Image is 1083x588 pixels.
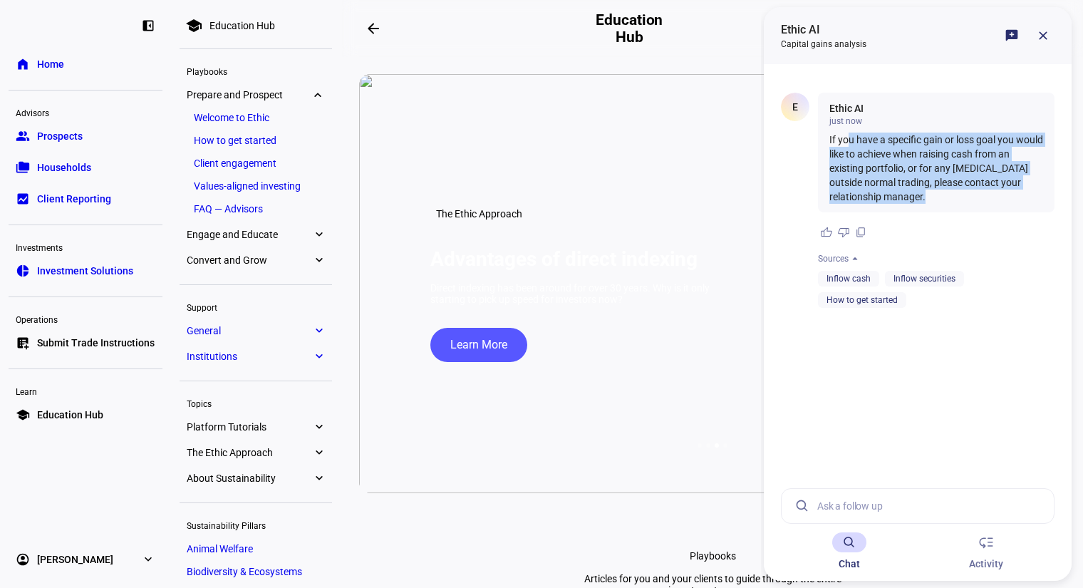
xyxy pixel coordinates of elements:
span: Convert and Grow [187,254,312,266]
eth-mat-symbol: folder_copy [16,160,30,175]
eth-mat-symbol: expand_more [312,88,325,102]
div: Ethic AI [829,101,1043,115]
span: Education Hub [37,408,103,422]
eth-mat-symbol: expand_more [312,471,325,485]
eth-mat-symbol: left_panel_close [141,19,155,33]
md-primary-tab: Chat [781,523,918,580]
span: E [792,101,798,113]
span: Biodiversity & Ecosystems [187,566,302,577]
div: Playbooks [690,550,736,562]
div: Support [180,296,332,316]
span: About Sustainability [187,473,312,484]
span: Investment Solutions [37,264,133,278]
div: Direct indexing has been around for over 30 years. Why is it only starting to pick up speed for i... [430,282,737,305]
eth-mat-symbol: account_circle [16,552,30,567]
div: Learn [9,381,162,401]
span: arrow_drop_up [849,252,861,265]
h2: Education Hub [595,11,664,46]
eth-mat-symbol: expand_more [141,552,155,567]
span: The Ethic Approach [187,447,312,458]
span: [PERSON_NAME] [37,552,113,567]
eth-mat-symbol: expand_more [312,324,325,338]
span: Platform Tutorials [187,421,312,433]
span: General [187,325,312,336]
a: Inflow cash [826,274,871,284]
div: Education Hub [209,20,275,31]
eth-mat-symbol: expand_more [312,253,325,267]
h1: Advantages of direct indexing [430,247,698,271]
eth-mat-symbol: group [16,129,30,143]
a: Animal Welfare [180,539,332,559]
eth-mat-symbol: list_alt_add [16,336,30,350]
button: Learn More [430,328,527,362]
eth-mat-symbol: home [16,57,30,71]
a: Values-aligned investing [187,176,325,196]
span: Engage and Educate [187,229,312,240]
mat-icon: arrow_backwards [365,20,382,37]
mat-icon: school [185,17,202,34]
eth-mat-symbol: expand_more [312,445,325,460]
span: Institutions [187,351,312,362]
md-primary-tab: Activity [918,523,1054,580]
a: Inflow securities [893,274,955,284]
div: Operations [9,309,162,329]
span: Client Reporting [37,192,111,206]
eth-mat-symbol: school [16,408,30,422]
a: groupProspects [9,122,162,150]
div: Playbooks [180,61,332,81]
div: Advisors [9,102,162,122]
a: Institutionsexpand_more [180,346,332,366]
a: Biodiversity & Ecosystems [180,562,332,582]
a: How to get started [826,295,898,305]
eth-mat-symbol: expand_more [312,349,325,363]
span: Prospects [37,129,83,143]
a: bid_landscapeClient Reporting [9,185,162,213]
eth-mat-symbol: bid_landscape [16,192,30,206]
span: Prepare and Prospect [187,89,312,100]
a: How to get started [187,130,325,150]
eth-mat-symbol: expand_more [312,227,325,242]
div: Sustainability Pillars [180,515,332,535]
span: Learn More [450,328,507,362]
a: FAQ — Advisors [187,199,325,219]
a: Welcome to Ethic [187,108,325,128]
div: Ethic AI [781,21,866,38]
a: Client engagement [187,153,325,173]
div: Capital gains analysis [781,38,866,50]
input: Ask a follow up [817,489,1042,523]
a: pie_chartInvestment Solutions [9,257,162,285]
span: Home [37,57,64,71]
div: Sources [818,253,849,264]
eth-mat-symbol: pie_chart [16,264,30,278]
a: folder_copyHouseholds [9,153,162,182]
a: Generalexpand_more [180,321,332,341]
a: homeHome [9,50,162,78]
eth-mat-symbol: expand_more [312,420,325,434]
span: Animal Welfare [187,543,253,555]
span: Submit Trade Instructions [37,336,155,350]
div: just now [829,115,1043,127]
p: If you have a specific gain or loss goal you would like to achieve when raising cash from an exis... [829,133,1043,204]
span: Households [37,160,91,175]
div: Topics [180,393,332,413]
div: Investments [9,237,162,257]
span: The Ethic Approach [436,208,522,220]
span: low_priority [978,534,995,551]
